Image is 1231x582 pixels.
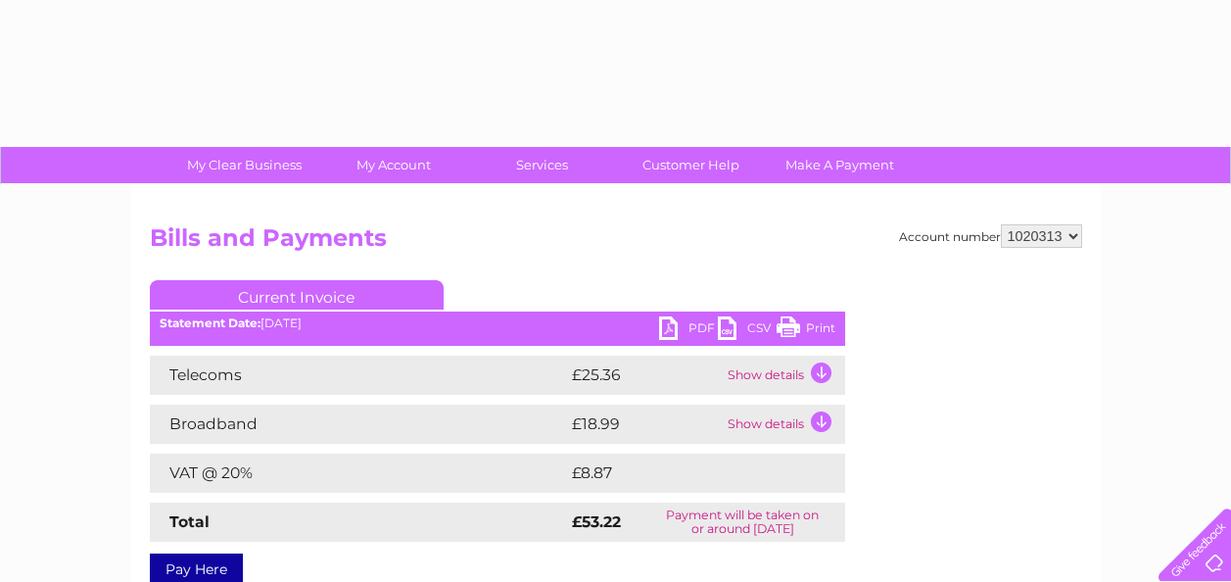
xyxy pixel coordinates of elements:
[567,454,799,493] td: £8.87
[572,512,621,531] strong: £53.22
[169,512,210,531] strong: Total
[164,147,325,183] a: My Clear Business
[610,147,772,183] a: Customer Help
[640,503,845,542] td: Payment will be taken on or around [DATE]
[899,224,1082,248] div: Account number
[150,280,444,310] a: Current Invoice
[659,316,718,345] a: PDF
[160,315,260,330] b: Statement Date:
[150,405,567,444] td: Broadband
[723,405,845,444] td: Show details
[567,405,723,444] td: £18.99
[777,316,835,345] a: Print
[723,356,845,395] td: Show details
[461,147,623,183] a: Services
[150,224,1082,262] h2: Bills and Payments
[150,316,845,330] div: [DATE]
[150,356,567,395] td: Telecoms
[312,147,474,183] a: My Account
[567,356,723,395] td: £25.36
[759,147,921,183] a: Make A Payment
[718,316,777,345] a: CSV
[150,454,567,493] td: VAT @ 20%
